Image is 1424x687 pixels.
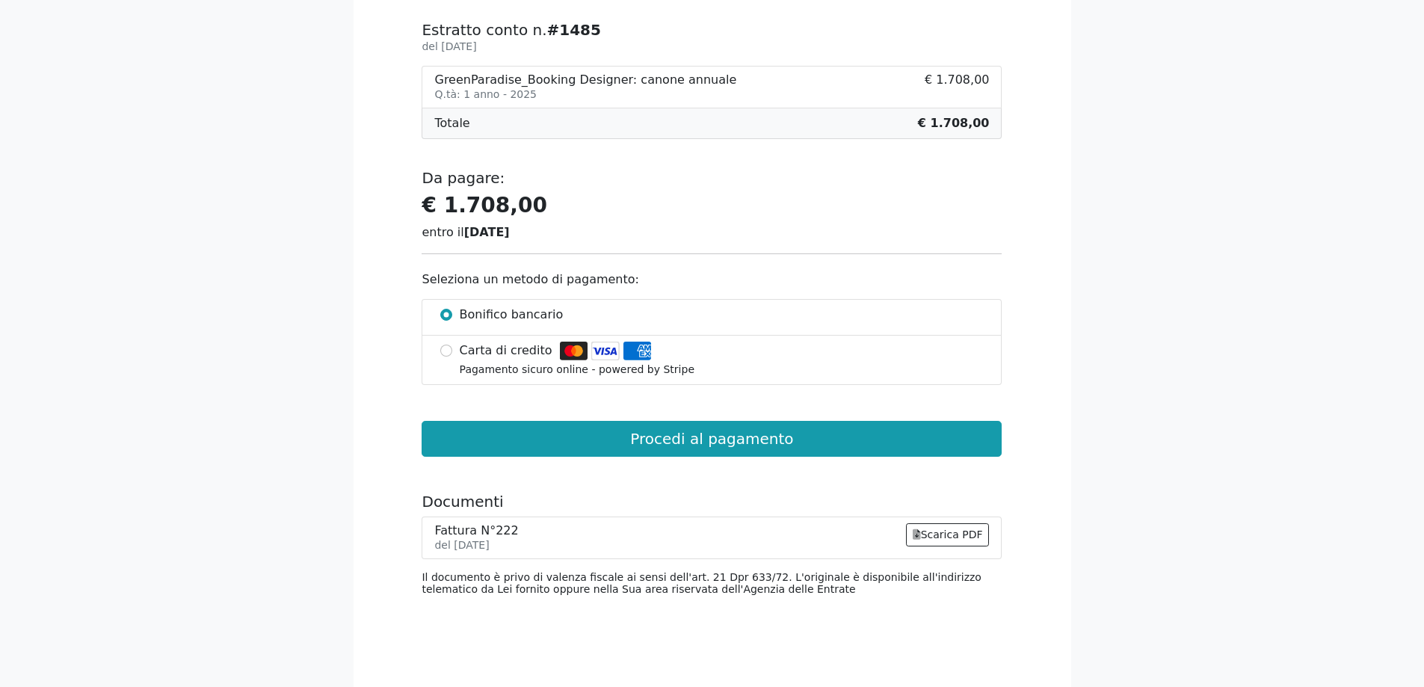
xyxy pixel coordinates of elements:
[422,40,476,52] small: del [DATE]
[434,73,736,87] div: GreenParadise_Booking Designer: canone annuale
[464,225,510,239] strong: [DATE]
[422,493,1002,511] h5: Documenti
[434,114,469,132] span: Totale
[434,523,518,537] div: Fattura N°222
[547,21,601,39] b: #1485
[434,539,489,551] small: del [DATE]
[422,169,1002,187] h5: Da pagare:
[918,116,990,130] b: € 1.708,00
[925,73,990,102] span: € 1.708,00
[422,272,1002,286] h6: Seleziona un metodo di pagamento:
[460,363,694,375] small: Pagamento sicuro online - powered by Stripe
[422,421,1002,457] button: Procedi al pagamento
[422,571,981,595] small: Il documento è privo di valenza fiscale ai sensi dell'art. 21 Dpr 633/72. L'originale è disponibi...
[434,88,537,100] small: Q.tà: 1 anno - 2025
[422,21,1002,39] h5: Estratto conto n.
[422,193,546,218] strong: € 1.708,00
[422,224,1002,241] div: entro il
[460,306,564,324] span: Bonifico bancario
[460,342,552,360] span: Carta di credito
[906,523,990,546] a: Scarica PDF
